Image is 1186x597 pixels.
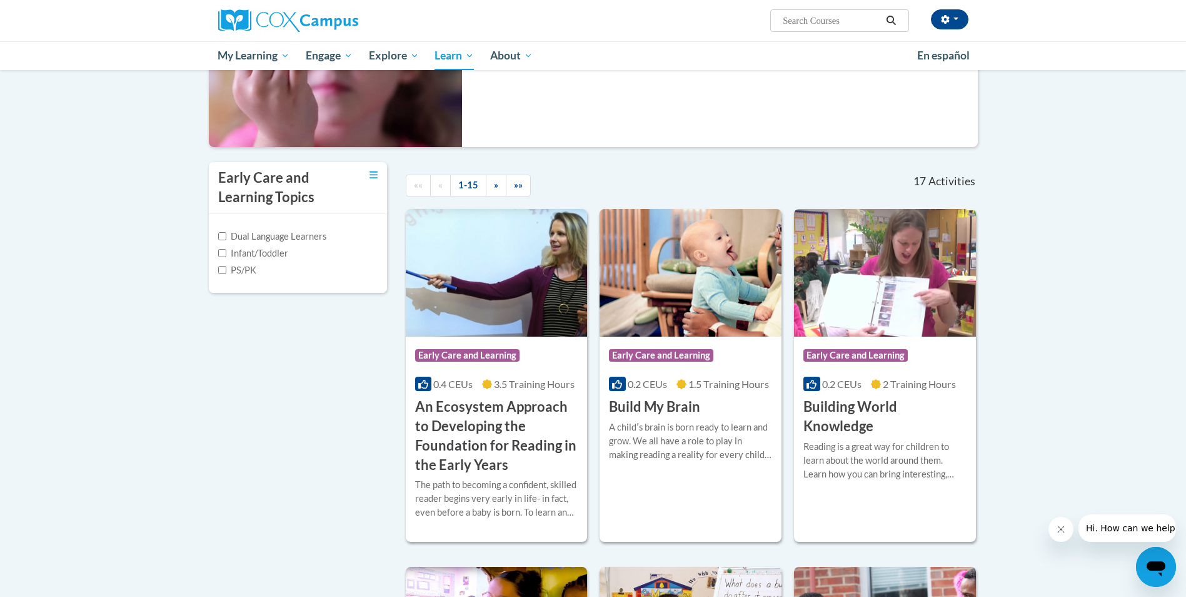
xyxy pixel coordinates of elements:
[298,41,361,70] a: Engage
[210,41,298,70] a: My Learning
[931,9,968,29] button: Account Settings
[415,349,520,362] span: Early Care and Learning
[506,175,531,196] a: End
[781,13,882,28] input: Search Courses
[438,180,443,190] span: «
[369,168,378,182] a: Toggle collapse
[609,349,713,362] span: Early Care and Learning
[218,232,226,240] input: Checkbox for Options
[1136,547,1176,587] iframe: Button to launch messaging window
[803,349,908,362] span: Early Care and Learning
[600,209,781,337] img: Course Logo
[306,48,353,63] span: Engage
[361,41,427,70] a: Explore
[218,247,288,260] label: Infant/Toddler
[486,175,506,196] a: Next
[369,48,419,63] span: Explore
[803,397,967,436] h3: Building World Knowledge
[917,49,970,62] span: En español
[218,9,456,32] a: Cox Campus
[199,41,987,70] div: Main menu
[450,175,486,196] a: 1-15
[218,263,256,277] label: PS/PK
[600,209,781,542] a: Course LogoEarly Care and Learning0.2 CEUs1.5 Training Hours Build My BrainA childʹs brain is bor...
[1078,514,1176,542] iframe: Message from company
[909,43,978,69] a: En español
[415,478,578,519] div: The path to becoming a confident, skilled reader begins very early in life- in fact, even before ...
[8,9,101,19] span: Hi. How can we help?
[415,397,578,474] h3: An Ecosystem Approach to Developing the Foundation for Reading in the Early Years
[913,175,926,188] span: 17
[435,48,474,63] span: Learn
[218,48,289,63] span: My Learning
[928,175,975,188] span: Activities
[433,378,473,390] span: 0.4 CEUs
[218,266,226,274] input: Checkbox for Options
[794,209,976,542] a: Course LogoEarly Care and Learning0.2 CEUs2 Training Hours Building World KnowledgeReading is a g...
[406,209,588,337] img: Course Logo
[406,209,588,542] a: Course LogoEarly Care and Learning0.4 CEUs3.5 Training Hours An Ecosystem Approach to Developing ...
[822,378,862,390] span: 0.2 CEUs
[609,421,772,462] div: A childʹs brain is born ready to learn and grow. We all have a role to play in making reading a r...
[609,397,700,417] h3: Build My Brain
[883,378,956,390] span: 2 Training Hours
[490,48,533,63] span: About
[803,440,967,481] div: Reading is a great way for children to learn about the world around them. Learn how you can bring...
[218,249,226,257] input: Checkbox for Options
[414,180,423,190] span: ««
[628,378,667,390] span: 0.2 CEUs
[514,180,523,190] span: »»
[218,168,337,207] h3: Early Care and Learning Topics
[406,175,431,196] a: Begining
[882,13,900,28] button: Search
[218,230,326,243] label: Dual Language Learners
[494,378,575,390] span: 3.5 Training Hours
[426,41,482,70] a: Learn
[494,180,498,190] span: »
[430,175,451,196] a: Previous
[1048,517,1073,542] iframe: Close message
[218,9,358,32] img: Cox Campus
[482,41,541,70] a: About
[688,378,769,390] span: 1.5 Training Hours
[794,209,976,337] img: Course Logo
